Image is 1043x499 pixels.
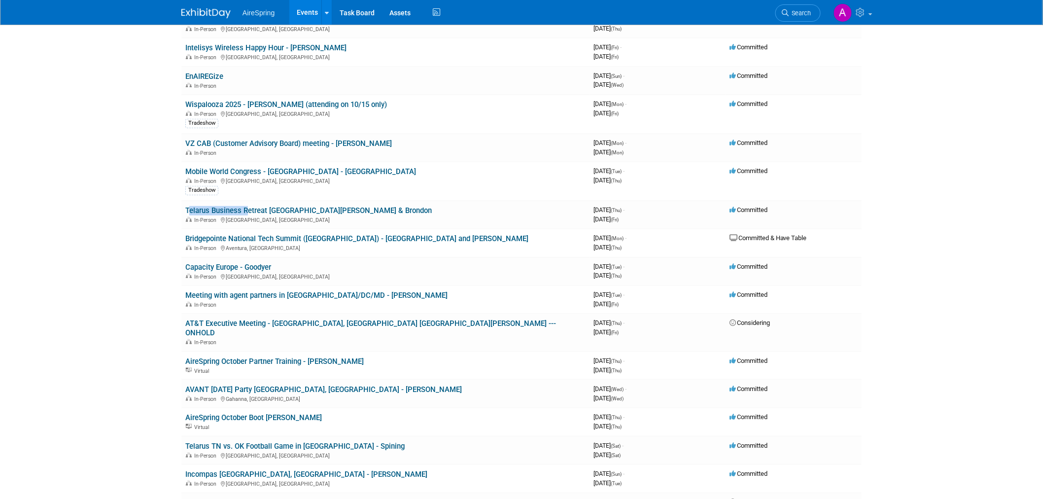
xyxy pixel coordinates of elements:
img: In-Person Event [186,302,192,307]
img: In-Person Event [186,217,192,222]
div: Tradeshow [185,186,218,195]
span: (Sun) [611,73,622,79]
img: In-Person Event [186,396,192,401]
span: [DATE] [593,272,622,279]
span: In-Person [194,150,219,156]
span: [DATE] [593,177,622,184]
span: [DATE] [593,479,622,487]
span: (Tue) [611,481,622,486]
span: - [623,470,625,477]
a: Capacity Europe - Goodyer [185,263,271,272]
div: [GEOGRAPHIC_DATA], [GEOGRAPHIC_DATA] [185,109,586,117]
div: [GEOGRAPHIC_DATA], [GEOGRAPHIC_DATA] [185,53,586,61]
span: [DATE] [593,100,626,107]
img: In-Person Event [186,111,192,116]
span: [DATE] [593,234,626,242]
a: Mobile World Congress - [GEOGRAPHIC_DATA] - [GEOGRAPHIC_DATA] [185,167,416,176]
span: (Mon) [611,150,624,155]
span: (Tue) [611,292,622,298]
span: Considering [730,319,770,326]
span: (Fri) [611,302,619,307]
span: In-Person [194,217,219,223]
span: (Fri) [611,217,619,222]
div: Tradeshow [185,119,218,128]
span: (Sat) [611,443,621,449]
img: In-Person Event [186,54,192,59]
a: Wispalooza 2025 - [PERSON_NAME] (attending on 10/15 only) [185,100,387,109]
span: [DATE] [593,385,626,392]
span: [DATE] [593,148,624,156]
span: (Thu) [611,415,622,420]
span: Committed [730,413,767,421]
span: - [625,139,626,146]
span: (Thu) [611,368,622,373]
span: AireSpring [243,9,275,17]
span: (Mon) [611,141,624,146]
span: (Sat) [611,453,621,458]
span: In-Person [194,274,219,280]
span: (Fri) [611,45,619,50]
img: ExhibitDay [181,8,231,18]
a: VZ CAB (Customer Advisory Board) meeting - [PERSON_NAME] [185,139,392,148]
span: Committed [730,442,767,449]
img: In-Person Event [186,481,192,486]
span: - [623,357,625,364]
span: Virtual [194,368,212,374]
span: - [623,291,625,298]
span: [DATE] [593,43,622,51]
img: In-Person Event [186,83,192,88]
span: (Thu) [611,273,622,279]
img: In-Person Event [186,339,192,344]
a: Incompas [GEOGRAPHIC_DATA], [GEOGRAPHIC_DATA] - [PERSON_NAME] [185,470,427,479]
a: EnAIREGize [185,72,223,81]
span: In-Person [194,302,219,308]
span: Committed & Have Table [730,234,807,242]
span: [DATE] [593,470,625,477]
span: Committed [730,263,767,270]
span: [DATE] [593,25,622,32]
span: (Fri) [611,111,619,116]
a: Telarus Business Retreat [GEOGRAPHIC_DATA][PERSON_NAME] & Brondon [185,206,432,215]
span: Committed [730,470,767,477]
a: AireSpring October Partner Training - [PERSON_NAME] [185,357,364,366]
span: - [622,442,624,449]
div: [GEOGRAPHIC_DATA], [GEOGRAPHIC_DATA] [185,479,586,487]
img: Virtual Event [186,368,192,373]
span: [DATE] [593,244,622,251]
span: [DATE] [593,357,625,364]
img: Virtual Event [186,424,192,429]
span: In-Person [194,481,219,487]
span: - [620,43,622,51]
img: In-Person Event [186,274,192,279]
span: (Thu) [611,358,622,364]
span: In-Person [194,111,219,117]
span: (Fri) [611,330,619,335]
a: Telarus TN vs. OK Football Game in [GEOGRAPHIC_DATA] - Spining [185,442,405,451]
span: (Thu) [611,178,622,183]
a: Meeting with agent partners in [GEOGRAPHIC_DATA]/DC/MD - [PERSON_NAME] [185,291,448,300]
span: Committed [730,206,767,214]
img: Aila Ortiaga [834,3,852,22]
img: In-Person Event [186,26,192,31]
span: In-Person [194,245,219,251]
div: [GEOGRAPHIC_DATA], [GEOGRAPHIC_DATA] [185,272,586,280]
div: [GEOGRAPHIC_DATA], [GEOGRAPHIC_DATA] [185,25,586,33]
span: In-Person [194,453,219,459]
span: Committed [730,291,767,298]
span: - [623,413,625,421]
span: (Thu) [611,245,622,250]
span: [DATE] [593,72,625,79]
span: (Thu) [611,26,622,32]
div: [GEOGRAPHIC_DATA], [GEOGRAPHIC_DATA] [185,215,586,223]
span: - [625,100,626,107]
a: AT&T Executive Meeting - [GEOGRAPHIC_DATA], [GEOGRAPHIC_DATA] [GEOGRAPHIC_DATA][PERSON_NAME] --- ... [185,319,556,337]
span: - [623,72,625,79]
span: (Tue) [611,264,622,270]
div: Gahanna, [GEOGRAPHIC_DATA] [185,394,586,402]
span: [DATE] [593,215,619,223]
span: In-Person [194,54,219,61]
span: In-Person [194,178,219,184]
span: - [623,319,625,326]
img: In-Person Event [186,150,192,155]
span: (Tue) [611,169,622,174]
